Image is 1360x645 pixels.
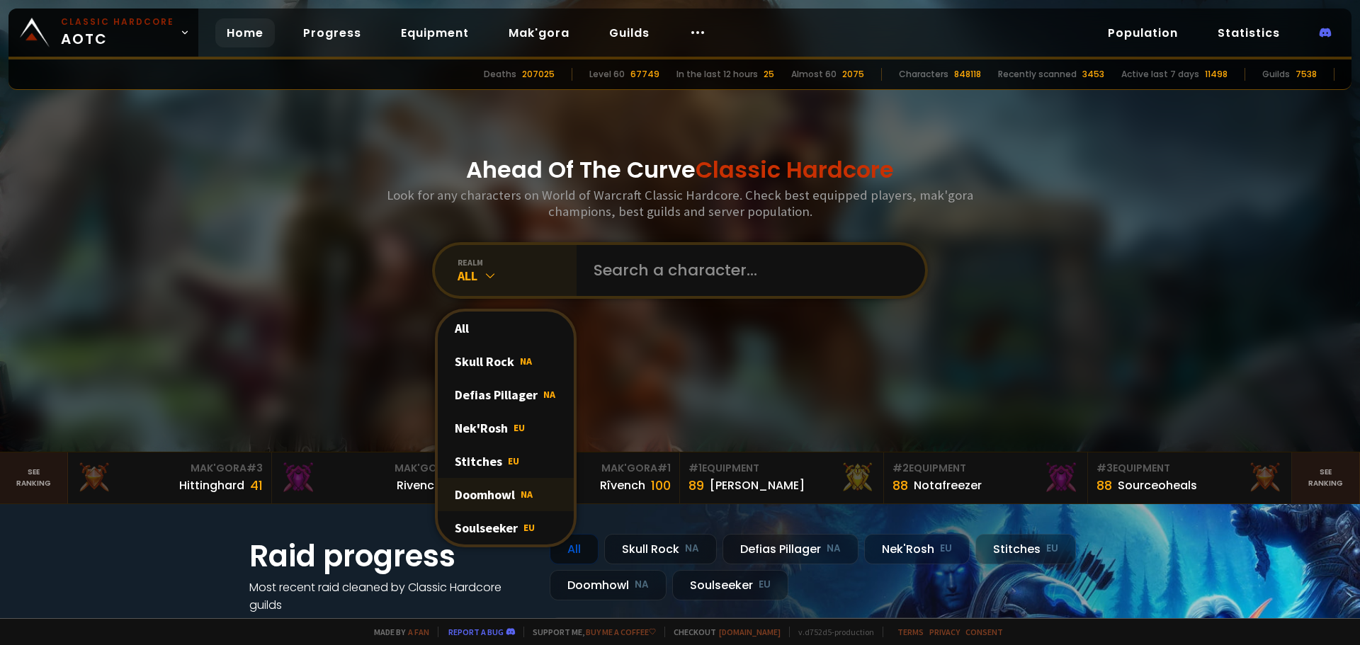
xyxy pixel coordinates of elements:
[249,534,533,578] h1: Raid progress
[897,627,924,637] a: Terms
[484,68,516,81] div: Deaths
[585,245,908,296] input: Search a character...
[508,455,519,467] span: EU
[688,461,875,476] div: Equipment
[892,461,1079,476] div: Equipment
[8,8,198,57] a: Classic HardcoreAOTC
[600,476,645,494] div: Rîvench
[1121,68,1199,81] div: Active last 7 days
[899,68,948,81] div: Characters
[672,570,788,600] div: Soulseeker
[965,627,1003,637] a: Consent
[1205,68,1228,81] div: 11498
[1088,452,1292,503] a: #3Equipment88Sourceoheals
[1096,18,1189,47] a: Population
[292,18,373,47] a: Progress
[76,461,263,476] div: Mak'Gora
[685,542,699,556] small: NA
[458,257,577,268] div: realm
[635,578,649,592] small: NA
[523,521,535,534] span: EU
[586,627,656,637] a: Buy me a coffee
[550,570,667,600] div: Doomhowl
[657,461,671,475] span: # 1
[975,534,1076,564] div: Stitches
[1082,68,1104,81] div: 3453
[497,18,581,47] a: Mak'gora
[1292,452,1360,503] a: Seeranking
[215,18,275,47] a: Home
[249,578,533,614] h4: Most recent raid cleaned by Classic Hardcore guilds
[680,452,884,503] a: #1Equipment89[PERSON_NAME]
[651,476,671,495] div: 100
[523,627,656,637] span: Support me,
[1296,68,1317,81] div: 7538
[722,534,858,564] div: Defias Pillager
[438,345,574,378] div: Skull Rock
[1096,476,1112,495] div: 88
[791,68,837,81] div: Almost 60
[630,68,659,81] div: 67749
[710,476,805,494] div: [PERSON_NAME]
[280,461,467,476] div: Mak'Gora
[408,627,429,637] a: a fan
[696,154,894,185] span: Classic Hardcore
[249,615,341,631] a: See all progress
[438,445,574,478] div: Stitches
[864,534,970,564] div: Nek'Rosh
[688,476,704,495] div: 89
[458,268,577,284] div: All
[397,476,441,494] div: Rivench
[522,68,555,81] div: 207025
[929,627,960,637] a: Privacy
[1262,68,1290,81] div: Guilds
[365,627,429,637] span: Made by
[438,312,574,345] div: All
[543,388,555,401] span: NA
[892,476,908,495] div: 88
[390,18,480,47] a: Equipment
[1096,461,1283,476] div: Equipment
[476,452,680,503] a: Mak'Gora#1Rîvench100
[789,627,874,637] span: v. d752d5 - production
[688,461,702,475] span: # 1
[381,187,979,219] h3: Look for any characters on World of Warcraft Classic Hardcore. Check best equipped players, mak'g...
[764,68,774,81] div: 25
[842,68,864,81] div: 2075
[598,18,661,47] a: Guilds
[448,627,504,637] a: Report a bug
[514,421,525,434] span: EU
[250,476,263,495] div: 41
[438,478,574,511] div: Doomhowl
[1118,476,1197,494] div: Sourceoheals
[272,452,476,503] a: Mak'Gora#2Rivench100
[998,68,1077,81] div: Recently scanned
[719,627,781,637] a: [DOMAIN_NAME]
[438,511,574,544] div: Soulseeker
[484,461,671,476] div: Mak'Gora
[521,488,533,501] span: NA
[68,452,272,503] a: Mak'Gora#3Hittinghard41
[954,68,981,81] div: 848118
[520,355,532,367] span: NA
[1096,461,1113,475] span: # 3
[1206,18,1291,47] a: Statistics
[550,534,599,564] div: All
[438,411,574,445] div: Nek'Rosh
[466,153,894,187] h1: Ahead Of The Curve
[914,476,982,494] div: Notafreezer
[884,452,1088,503] a: #2Equipment88Notafreezer
[664,627,781,637] span: Checkout
[604,534,717,564] div: Skull Rock
[438,378,574,411] div: Defias Pillager
[61,16,174,50] span: AOTC
[589,68,625,81] div: Level 60
[246,461,263,475] span: # 3
[892,461,909,475] span: # 2
[1046,542,1058,556] small: EU
[676,68,758,81] div: In the last 12 hours
[940,542,952,556] small: EU
[179,476,244,494] div: Hittinghard
[61,16,174,28] small: Classic Hardcore
[759,578,771,592] small: EU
